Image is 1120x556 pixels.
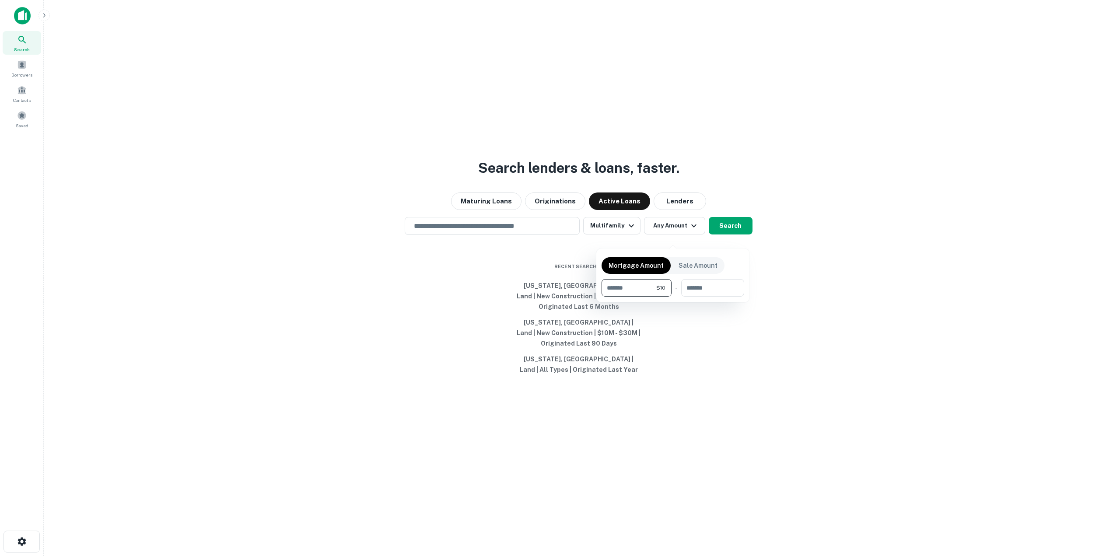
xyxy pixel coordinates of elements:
div: - [675,279,678,297]
span: $10 [656,284,665,292]
iframe: Chat Widget [1076,458,1120,500]
p: Mortgage Amount [609,261,664,270]
p: Sale Amount [679,261,717,270]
